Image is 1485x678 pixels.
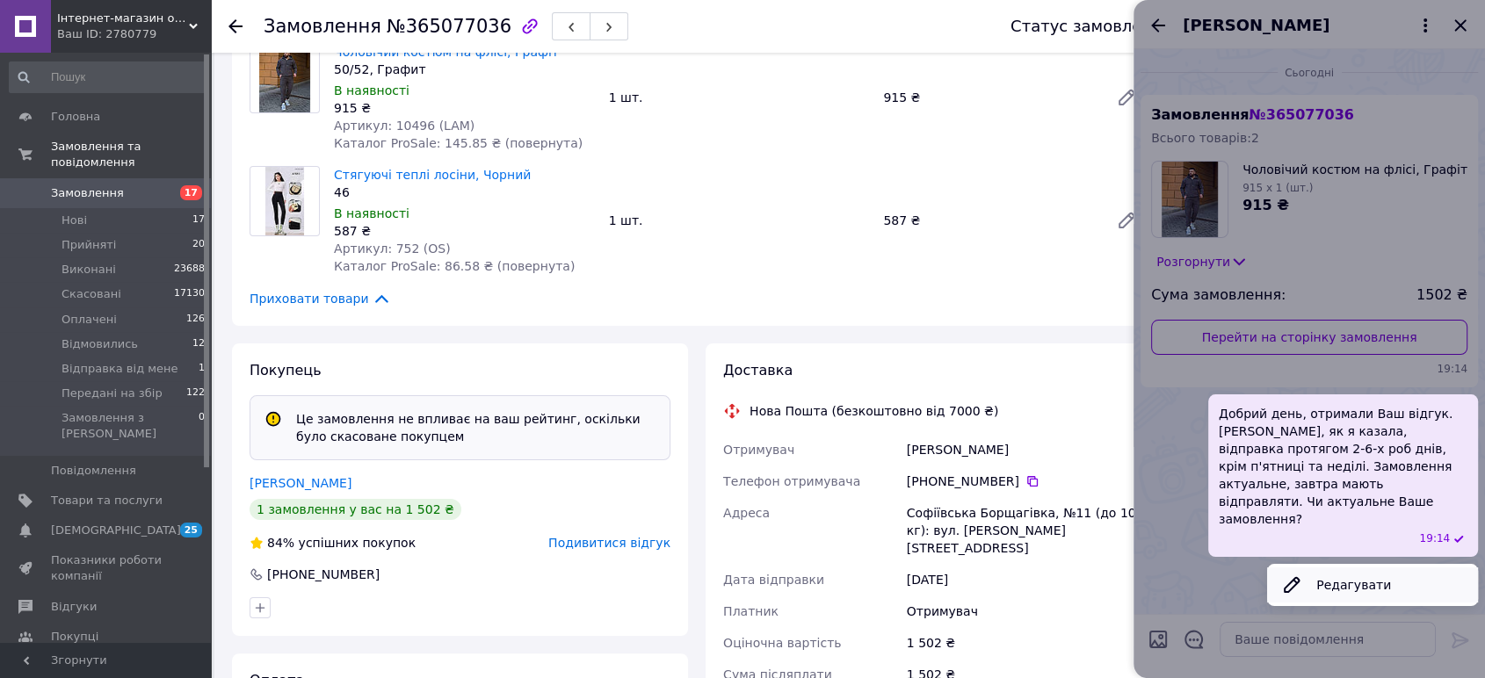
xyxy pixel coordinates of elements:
span: 17 [192,213,205,228]
div: Отримувач [903,595,1148,627]
span: №365077036 [387,16,511,37]
div: 46 [334,184,595,201]
div: 50/52, Графит [334,61,595,78]
span: 23688 [174,262,205,278]
span: Нові [62,213,87,228]
span: Замовлення з [PERSON_NAME] [62,410,199,442]
span: 17 [180,185,202,200]
div: Статус замовлення [1011,18,1172,35]
span: Головна [51,109,100,125]
div: Повернутися назад [228,18,243,35]
div: 915 ₴ [876,85,1102,110]
div: [DATE] [903,564,1148,595]
div: 1 шт. [602,85,877,110]
div: [PHONE_NUMBER] [265,566,381,583]
span: 25 [180,523,202,537]
span: В наявності [334,206,409,220]
span: Показники роботи компанії [51,552,163,584]
div: 1 502 ₴ [903,627,1148,659]
span: 122 [186,386,205,401]
span: Відправка від мене [62,361,178,377]
span: Прийняті [62,237,116,253]
span: Доставка [723,362,793,379]
span: Замовлення та повідомлення [51,139,211,170]
img: Чоловічий костюм на флісі, Графіт [259,44,311,112]
button: Редагувати [1267,567,1478,602]
span: Артикул: 10496 (LAM) [334,119,474,133]
span: В наявності [334,83,409,97]
span: Покупці [51,629,98,645]
span: Приховати товари [250,289,391,308]
div: [PHONE_NUMBER] [907,472,1144,490]
span: Платник [723,604,779,618]
span: Замовлення [51,185,124,201]
span: Оціночна вартість [723,636,841,650]
div: Ваш ID: 2780779 [57,26,211,42]
span: Покупець [250,362,322,379]
span: 19:14 12.10.2025 [1419,531,1450,546]
span: Передані на збір [62,386,163,401]
span: Інтернет-магазин одягу та взуття Bebest-Style [57,11,189,26]
div: 915 ₴ [334,99,595,117]
a: Редагувати [1109,203,1144,238]
span: Повідомлення [51,463,136,479]
span: Відгуки [51,599,97,615]
a: [PERSON_NAME] [250,476,351,490]
div: 587 ₴ [334,222,595,240]
span: 20 [192,237,205,253]
span: Відмовились [62,336,138,352]
span: Артикул: 752 (OS) [334,242,451,256]
span: Подивитися відгук [548,536,670,550]
span: Телефон отримувача [723,474,860,488]
span: Товари та послуги [51,493,163,508]
span: 84% [267,536,294,550]
span: 17130 [174,286,205,302]
span: Отримувач [723,443,794,457]
input: Пошук [9,61,206,93]
div: 1 шт. [602,208,877,233]
a: Редагувати [1109,80,1144,115]
div: Це замовлення не впливає на ваш рейтинг, оскільки було скасоване покупцем [289,410,663,445]
div: успішних покупок [250,534,416,552]
span: Виконані [62,262,116,278]
span: 1 [199,361,205,377]
span: Добрий день, отримали Ваш відгук. [PERSON_NAME], як я казала, відправка протягом 2-6-х роб днів, ... [1219,405,1467,528]
span: Замовлення [264,16,381,37]
div: 587 ₴ [876,208,1102,233]
div: 1 замовлення у вас на 1 502 ₴ [250,499,461,520]
div: [PERSON_NAME] [903,434,1148,465]
span: Дата відправки [723,573,824,587]
span: Каталог ProSale: 86.58 ₴ (повернута) [334,259,575,273]
span: Скасовані [62,286,121,302]
a: Чоловічий костюм на флісі, Графіт [334,45,559,59]
span: Адреса [723,506,770,520]
img: Стягуючі теплі лосіни, Чорний [265,167,303,235]
div: Нова Пошта (безкоштовно від 7000 ₴) [745,402,1003,420]
span: Оплачені [62,312,117,328]
span: 126 [186,312,205,328]
span: [DEMOGRAPHIC_DATA] [51,523,181,538]
div: Софіївська Борщагівка, №11 (до 10 кг): вул. [PERSON_NAME][STREET_ADDRESS] [903,497,1148,564]
a: Стягуючі теплі лосіни, Чорний [334,168,531,182]
span: Каталог ProSale: 145.85 ₴ (повернута) [334,136,583,150]
span: 12 [192,336,205,352]
span: 0 [199,410,205,442]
